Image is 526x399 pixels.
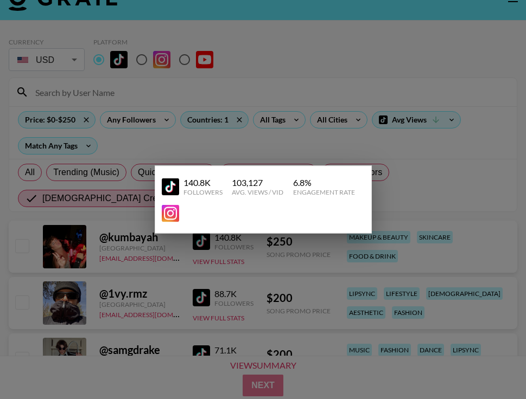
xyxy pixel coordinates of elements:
[183,177,223,188] div: 140.8K
[162,178,179,195] img: YouTube
[183,188,223,196] div: Followers
[162,205,179,222] img: YouTube
[232,188,283,196] div: Avg. Views / Vid
[472,345,513,386] iframe: Drift Widget Chat Controller
[293,177,355,188] div: 6.8 %
[293,188,355,196] div: Engagement Rate
[232,177,283,188] div: 103,127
